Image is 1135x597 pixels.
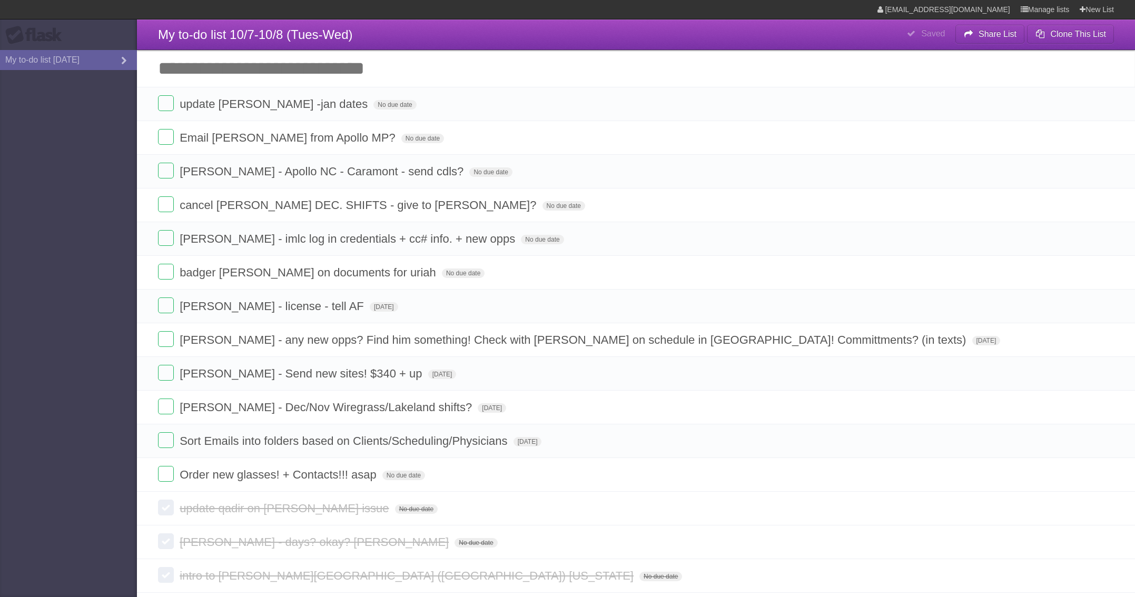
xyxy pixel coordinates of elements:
[180,131,398,144] span: Email [PERSON_NAME] from Apollo MP?
[180,300,367,313] span: [PERSON_NAME] - license - tell AF
[158,297,174,313] label: Done
[428,370,457,379] span: [DATE]
[373,100,416,110] span: No due date
[180,97,370,111] span: update [PERSON_NAME] -jan dates
[158,95,174,111] label: Done
[158,264,174,280] label: Done
[158,432,174,448] label: Done
[158,500,174,515] label: Done
[158,129,174,145] label: Done
[180,401,475,414] span: [PERSON_NAME] - Dec/Nov Wiregrass/Lakeland shifts?
[921,29,945,38] b: Saved
[1027,25,1114,44] button: Clone This List
[158,163,174,178] label: Done
[180,232,518,245] span: [PERSON_NAME] - imlc log in credentials + cc# info. + new opps
[972,336,1001,345] span: [DATE]
[395,504,438,514] span: No due date
[469,167,512,177] span: No due date
[180,569,636,582] span: intro to [PERSON_NAME][GEOGRAPHIC_DATA] ([GEOGRAPHIC_DATA]) [US_STATE]
[370,302,398,312] span: [DATE]
[521,235,564,244] span: No due date
[382,471,425,480] span: No due date
[180,535,451,549] span: [PERSON_NAME] - days? okay? [PERSON_NAME]
[158,230,174,246] label: Done
[955,25,1025,44] button: Share List
[180,198,539,212] span: cancel [PERSON_NAME] DEC. SHIFTS - give to [PERSON_NAME]?
[158,567,174,583] label: Done
[401,134,444,143] span: No due date
[514,437,542,446] span: [DATE]
[158,399,174,414] label: Done
[455,538,497,548] span: No due date
[180,333,969,346] span: [PERSON_NAME] - any new opps? Find him something! Check with [PERSON_NAME] on schedule in [GEOGRA...
[158,331,174,347] label: Done
[442,268,485,278] span: No due date
[542,201,585,211] span: No due date
[158,196,174,212] label: Done
[158,365,174,381] label: Done
[158,533,174,549] label: Done
[5,26,68,45] div: Flask
[180,266,439,279] span: badger [PERSON_NAME] on documents for uriah
[180,502,391,515] span: update qadir on [PERSON_NAME] issue
[158,466,174,482] label: Done
[639,572,682,581] span: No due date
[180,165,466,178] span: [PERSON_NAME] - Apollo NC - Caramont - send cdls?
[180,468,379,481] span: Order new glasses! + Contacts!!! asap
[180,434,510,447] span: Sort Emails into folders based on Clients/Scheduling/Physicians
[180,367,425,380] span: [PERSON_NAME] - Send new sites! $340 + up
[478,403,506,413] span: [DATE]
[1050,29,1106,38] b: Clone This List
[979,29,1016,38] b: Share List
[158,27,352,42] span: My to-do list 10/7-10/8 (Tues-Wed)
